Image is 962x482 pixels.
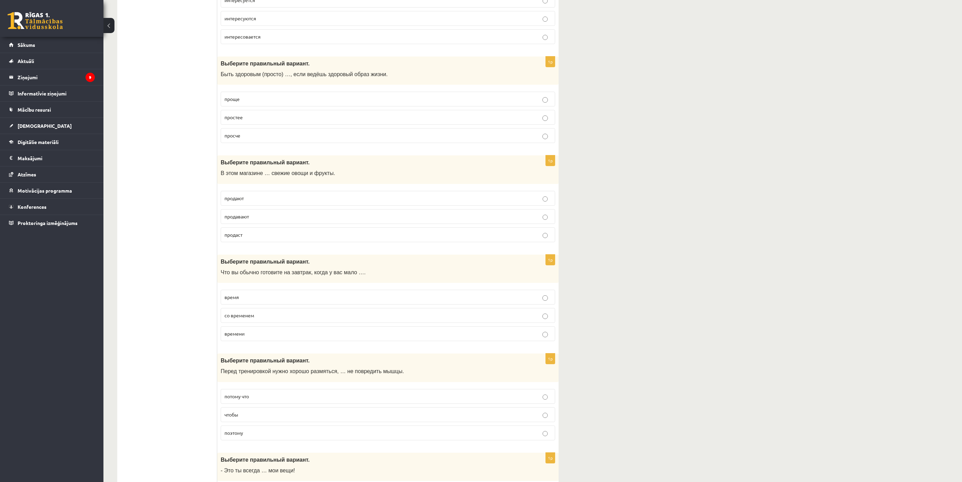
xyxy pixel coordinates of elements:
[18,220,78,226] span: Proktoringa izmēģinājums
[542,134,548,139] input: просче
[18,123,72,129] span: [DEMOGRAPHIC_DATA]
[18,106,51,113] span: Mācību resursi
[224,114,243,120] span: простее
[9,37,95,53] a: Sākums
[542,115,548,121] input: простее
[18,187,72,194] span: Motivācijas programma
[224,430,243,436] span: поэтому
[221,61,310,66] span: Выберите правильный вариант.
[224,294,239,300] span: время
[9,134,95,150] a: Digitālie materiāli
[224,232,242,238] span: продаст
[542,35,548,40] input: интересовается
[545,452,555,463] p: 1p
[9,53,95,69] a: Aktuāli
[221,259,310,265] span: Выберите правильный вариант.
[9,166,95,182] a: Atzīmes
[9,199,95,215] a: Konferences
[9,69,95,85] a: Ziņojumi9
[224,393,249,399] span: потому что
[224,195,244,201] span: продают
[542,394,548,400] input: потому что
[221,71,388,77] span: Быть здоровым (просто) …, если ведёшь здоровый образ жизни.
[542,215,548,220] input: продавают
[18,171,36,177] span: Atzīmes
[221,468,295,473] span: - Это ты всегда … мои вещи!
[9,85,95,101] a: Informatīvie ziņojumi
[221,170,335,176] span: В этом магазине … свежие овощи и фрукты.
[18,42,35,48] span: Sākums
[8,12,63,29] a: Rīgas 1. Tālmācības vidusskola
[221,368,404,374] span: Перед тренировкой нужно хорошо размяться, … не повредить мышцы.
[221,457,310,463] span: Выберите правильный вариант.
[545,155,555,166] p: 1p
[542,431,548,437] input: поэтому
[542,97,548,103] input: проще
[221,269,365,275] span: Что вы обычно готовите на завтрак, когда у вас мало ….
[542,332,548,337] input: времени
[224,213,249,219] span: продавают
[221,160,310,165] span: Выберите правильный вариант.
[18,139,59,145] span: Digitālie materiāli
[224,33,261,40] span: интересовается
[18,85,95,101] legend: Informatīvie ziņojumi
[9,102,95,117] a: Mācību resursi
[9,183,95,198] a: Motivācijas programma
[545,56,555,67] p: 1p
[9,118,95,134] a: [DEMOGRAPHIC_DATA]
[9,150,95,166] a: Maksājumi
[542,295,548,301] input: время
[224,96,240,102] span: проще
[542,413,548,418] input: чтобы
[542,196,548,202] input: продают
[86,73,95,82] i: 9
[224,132,240,139] span: просче
[545,254,555,265] p: 1p
[224,312,254,318] span: со временем
[542,17,548,22] input: интересуются
[18,150,95,166] legend: Maksājumi
[9,215,95,231] a: Proktoringa izmēģinājums
[224,330,244,337] span: времени
[542,314,548,319] input: со временем
[18,69,95,85] legend: Ziņojumi
[221,358,310,363] span: Выберите правильный вариант.
[18,204,47,210] span: Konferences
[224,15,256,21] span: интересуются
[545,353,555,364] p: 1p
[18,58,34,64] span: Aktuāli
[542,233,548,238] input: продаст
[224,411,238,418] span: чтобы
